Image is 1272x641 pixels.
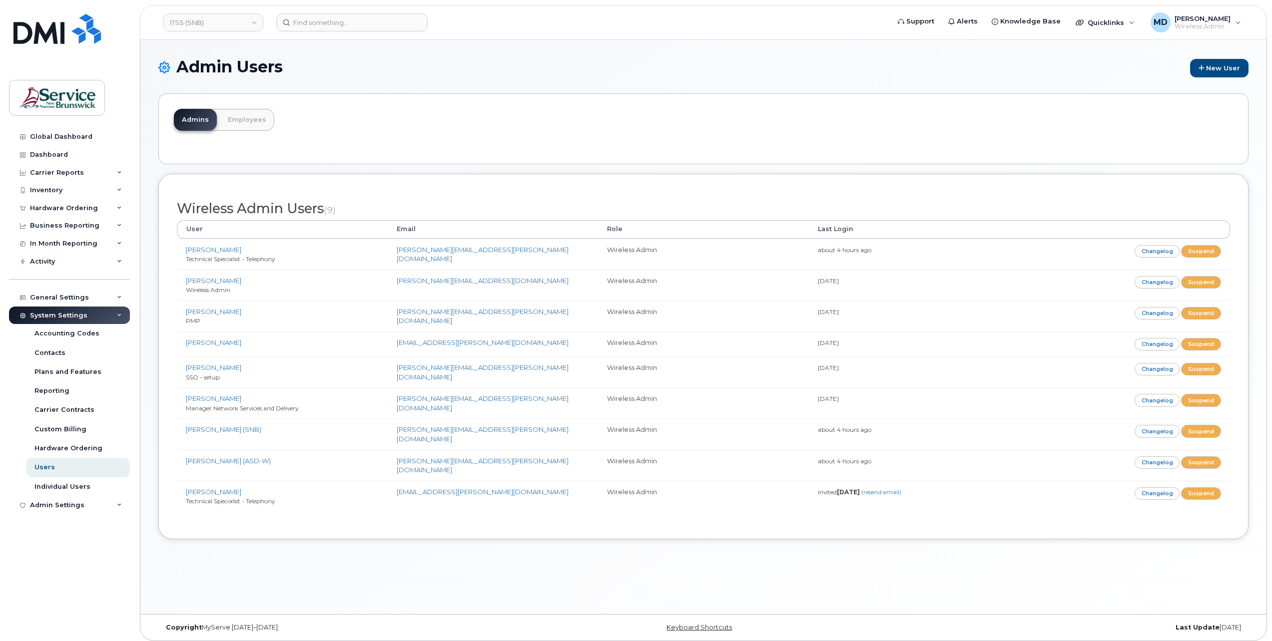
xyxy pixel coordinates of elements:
[158,624,522,632] div: MyServe [DATE]–[DATE]
[1176,624,1220,631] strong: Last Update
[397,338,569,346] a: [EMAIL_ADDRESS][PERSON_NAME][DOMAIN_NAME]
[598,301,809,331] td: Wireless Admin
[186,317,200,324] small: PMP
[1135,307,1180,320] a: Changelog
[1135,456,1180,469] a: Changelog
[598,481,809,512] td: Wireless Admin
[186,338,241,346] a: [PERSON_NAME]
[1181,338,1221,350] a: Suspend
[818,308,839,316] small: [DATE]
[186,308,241,316] a: [PERSON_NAME]
[174,109,217,131] a: Admins
[818,457,871,465] small: about 4 hours ago
[186,457,271,465] a: [PERSON_NAME] (ASD-W)
[1181,425,1221,437] a: Suspend
[397,394,569,412] a: [PERSON_NAME][EMAIL_ADDRESS][PERSON_NAME][DOMAIN_NAME]
[186,246,241,254] a: [PERSON_NAME]
[818,488,901,496] small: invited
[598,270,809,301] td: Wireless Admin
[186,394,241,402] a: [PERSON_NAME]
[1181,245,1221,258] a: Suspend
[1181,394,1221,406] a: Suspend
[885,624,1249,632] div: [DATE]
[1135,487,1180,500] a: Changelog
[1181,276,1221,289] a: Suspend
[397,363,569,381] a: [PERSON_NAME][EMAIL_ADDRESS][PERSON_NAME][DOMAIN_NAME]
[1135,425,1180,437] a: Changelog
[809,220,1020,238] th: Last Login
[177,201,1230,216] h2: Wireless Admin Users
[598,239,809,270] td: Wireless Admin
[186,488,241,496] a: [PERSON_NAME]
[397,246,569,263] a: [PERSON_NAME][EMAIL_ADDRESS][PERSON_NAME][DOMAIN_NAME]
[1181,487,1221,500] a: Suspend
[818,246,871,254] small: about 4 hours ago
[818,395,839,402] small: [DATE]
[186,373,220,381] small: SSO - setup
[1135,394,1180,406] a: Changelog
[186,404,298,412] small: Manager Network Services and Delivery
[598,220,809,238] th: Role
[598,418,809,449] td: Wireless Admin
[598,331,809,356] td: Wireless Admin
[1135,338,1180,350] a: Changelog
[388,220,599,238] th: Email
[818,277,839,285] small: [DATE]
[1181,456,1221,469] a: Suspend
[818,339,839,346] small: [DATE]
[186,425,261,433] a: [PERSON_NAME] (SNB)
[818,364,839,371] small: [DATE]
[166,624,202,631] strong: Copyright
[186,277,241,285] a: [PERSON_NAME]
[598,356,809,387] td: Wireless Admin
[598,450,809,481] td: Wireless Admin
[158,58,1249,77] h1: Admin Users
[837,488,860,496] strong: [DATE]
[177,220,388,238] th: User
[1135,276,1180,289] a: Changelog
[186,363,241,371] a: [PERSON_NAME]
[397,488,569,496] a: [EMAIL_ADDRESS][PERSON_NAME][DOMAIN_NAME]
[1135,363,1180,375] a: Changelog
[666,624,732,631] a: Keyboard Shortcuts
[397,308,569,325] a: [PERSON_NAME][EMAIL_ADDRESS][PERSON_NAME][DOMAIN_NAME]
[1135,245,1180,258] a: Changelog
[1190,59,1249,77] a: New User
[1181,363,1221,375] a: Suspend
[397,425,569,443] a: [PERSON_NAME][EMAIL_ADDRESS][PERSON_NAME][DOMAIN_NAME]
[1181,307,1221,320] a: Suspend
[397,457,569,474] a: [PERSON_NAME][EMAIL_ADDRESS][PERSON_NAME][DOMAIN_NAME]
[186,255,275,263] small: Technical Specialist - Telephony
[397,277,569,285] a: [PERSON_NAME][EMAIL_ADDRESS][DOMAIN_NAME]
[186,497,275,505] small: Technical Specialist - Telephony
[220,109,274,131] a: Employees
[818,426,871,433] small: about 4 hours ago
[598,387,809,418] td: Wireless Admin
[861,488,901,496] a: (resend email)
[324,205,336,215] small: (9)
[186,286,230,294] small: Wireless Admin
